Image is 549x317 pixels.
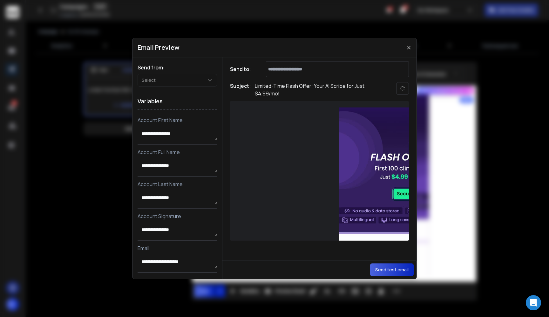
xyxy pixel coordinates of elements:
h1: Variables [138,93,217,110]
h1: Send to: [230,65,255,73]
p: Limited-Time Flash Offer: Your AI Scribe for Just $4.99/mo! [255,82,382,97]
p: Email [138,244,217,252]
h1: Subject: [230,82,251,97]
p: Account First Name [138,116,217,124]
img: 43a30a50-5f62-4cc0-94b3-db29096d008a.jpeg [339,107,530,254]
div: Open Intercom Messenger [526,295,541,310]
button: Send test email [370,263,414,276]
h1: Send from: [138,64,217,71]
p: Account Last Name [138,180,217,188]
p: Account Signature [138,212,217,220]
h1: Email Preview [138,43,180,52]
p: Account Full Name [138,148,217,156]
